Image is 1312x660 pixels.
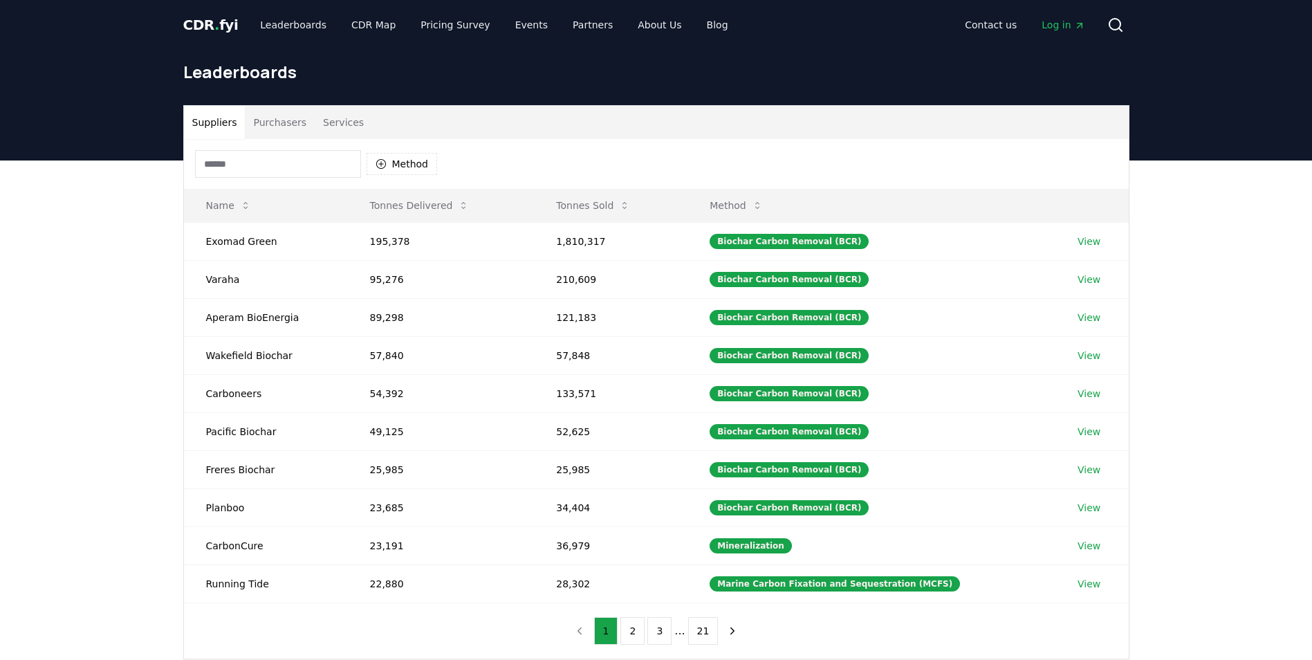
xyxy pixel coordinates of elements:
[545,192,641,219] button: Tonnes Sold
[184,106,246,139] button: Suppliers
[710,462,869,477] div: Biochar Carbon Removal (BCR)
[534,298,687,336] td: 121,183
[348,298,535,336] td: 89,298
[954,12,1028,37] a: Contact us
[620,617,645,645] button: 2
[1078,235,1100,248] a: View
[534,450,687,488] td: 25,985
[348,336,535,374] td: 57,840
[184,412,348,450] td: Pacific Biochar
[348,526,535,565] td: 23,191
[367,153,438,175] button: Method
[348,412,535,450] td: 49,125
[534,260,687,298] td: 210,609
[688,617,719,645] button: 21
[647,617,672,645] button: 3
[1078,539,1100,553] a: View
[348,450,535,488] td: 25,985
[315,106,372,139] button: Services
[348,222,535,260] td: 195,378
[184,374,348,412] td: Carboneers
[1078,387,1100,401] a: View
[710,538,792,553] div: Mineralization
[534,336,687,374] td: 57,848
[1078,577,1100,591] a: View
[1078,349,1100,363] a: View
[249,12,338,37] a: Leaderboards
[562,12,624,37] a: Partners
[534,222,687,260] td: 1,810,317
[348,488,535,526] td: 23,685
[710,272,869,287] div: Biochar Carbon Removal (BCR)
[674,623,685,639] li: ...
[1078,501,1100,515] a: View
[249,12,739,37] nav: Main
[710,424,869,439] div: Biochar Carbon Removal (BCR)
[627,12,692,37] a: About Us
[699,192,774,219] button: Method
[340,12,407,37] a: CDR Map
[534,374,687,412] td: 133,571
[534,526,687,565] td: 36,979
[710,234,869,249] div: Biochar Carbon Removal (BCR)
[1078,311,1100,324] a: View
[245,106,315,139] button: Purchasers
[534,488,687,526] td: 34,404
[710,348,869,363] div: Biochar Carbon Removal (BCR)
[504,12,559,37] a: Events
[710,310,869,325] div: Biochar Carbon Removal (BCR)
[710,576,960,592] div: Marine Carbon Fixation and Sequestration (MCFS)
[594,617,618,645] button: 1
[1078,463,1100,477] a: View
[721,617,744,645] button: next page
[184,450,348,488] td: Freres Biochar
[184,526,348,565] td: CarbonCure
[954,12,1096,37] nav: Main
[534,412,687,450] td: 52,625
[184,298,348,336] td: Aperam BioEnergia
[184,488,348,526] td: Planboo
[1042,18,1084,32] span: Log in
[1031,12,1096,37] a: Log in
[184,260,348,298] td: Varaha
[409,12,501,37] a: Pricing Survey
[1078,425,1100,439] a: View
[534,565,687,603] td: 28,302
[359,192,481,219] button: Tonnes Delivered
[348,565,535,603] td: 22,880
[696,12,739,37] a: Blog
[184,565,348,603] td: Running Tide
[710,386,869,401] div: Biochar Carbon Removal (BCR)
[1078,273,1100,286] a: View
[183,17,239,33] span: CDR fyi
[710,500,869,515] div: Biochar Carbon Removal (BCR)
[348,374,535,412] td: 54,392
[184,336,348,374] td: Wakefield Biochar
[195,192,262,219] button: Name
[184,222,348,260] td: Exomad Green
[214,17,219,33] span: .
[348,260,535,298] td: 95,276
[183,15,239,35] a: CDR.fyi
[183,61,1129,83] h1: Leaderboards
